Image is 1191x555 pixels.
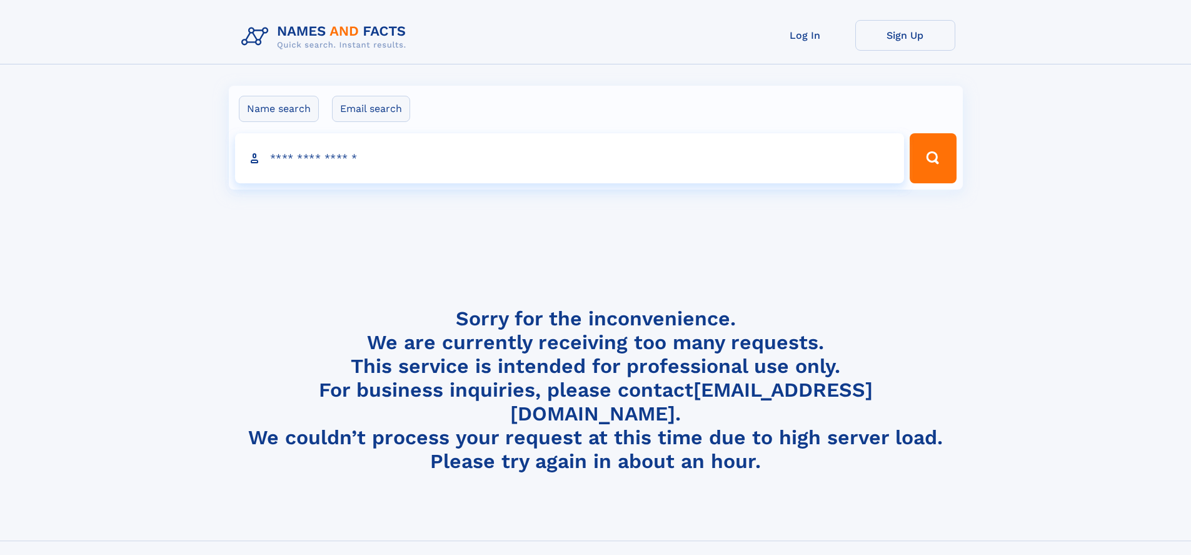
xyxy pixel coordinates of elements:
[510,378,873,425] a: [EMAIL_ADDRESS][DOMAIN_NAME]
[239,96,319,122] label: Name search
[332,96,410,122] label: Email search
[910,133,956,183] button: Search Button
[236,307,955,474] h4: Sorry for the inconvenience. We are currently receiving too many requests. This service is intend...
[755,20,855,51] a: Log In
[855,20,955,51] a: Sign Up
[235,133,905,183] input: search input
[236,20,416,54] img: Logo Names and Facts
